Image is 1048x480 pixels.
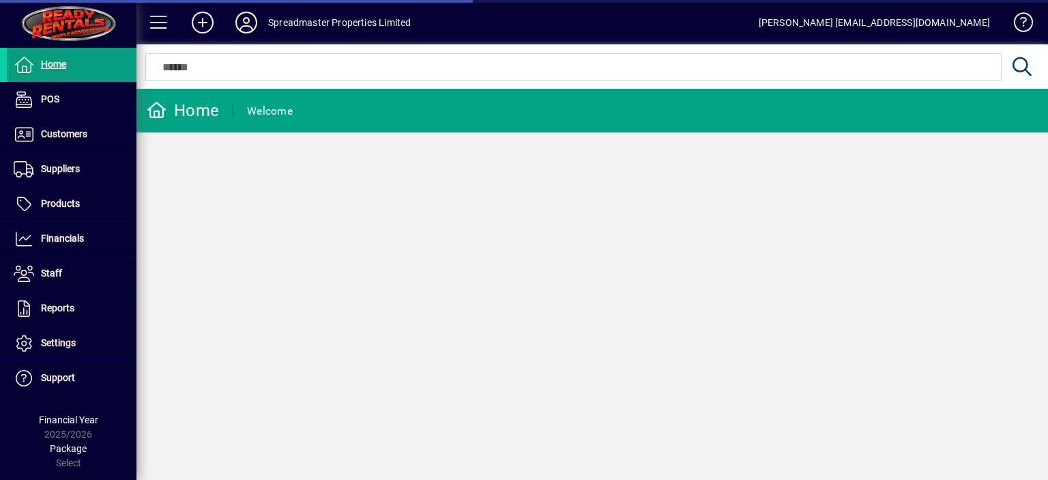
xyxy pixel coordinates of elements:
[7,257,136,291] a: Staff
[41,337,76,348] span: Settings
[1004,3,1031,47] a: Knowledge Base
[39,414,98,425] span: Financial Year
[247,100,293,122] div: Welcome
[7,292,136,326] a: Reports
[224,10,268,35] button: Profile
[7,326,136,361] a: Settings
[41,198,80,209] span: Products
[759,12,990,33] div: [PERSON_NAME] [EMAIL_ADDRESS][DOMAIN_NAME]
[41,372,75,383] span: Support
[41,128,87,139] span: Customers
[181,10,224,35] button: Add
[50,443,87,454] span: Package
[7,222,136,256] a: Financials
[7,83,136,117] a: POS
[41,302,74,313] span: Reports
[268,12,411,33] div: Spreadmaster Properties Limited
[7,117,136,152] a: Customers
[41,59,66,70] span: Home
[147,100,219,122] div: Home
[41,94,59,104] span: POS
[41,163,80,174] span: Suppliers
[7,187,136,221] a: Products
[7,152,136,186] a: Suppliers
[41,268,62,279] span: Staff
[7,361,136,395] a: Support
[41,233,84,244] span: Financials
